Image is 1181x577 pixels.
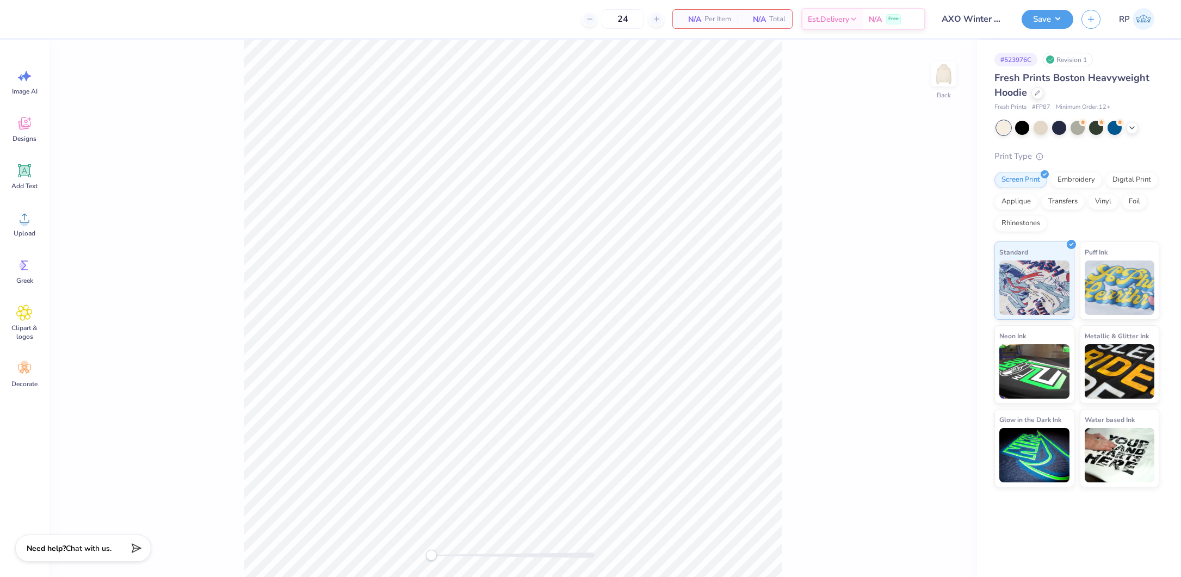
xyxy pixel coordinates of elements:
[679,14,701,25] span: N/A
[1114,8,1159,30] a: RP
[994,172,1047,188] div: Screen Print
[1088,194,1118,210] div: Vinyl
[808,14,849,25] span: Est. Delivery
[66,543,112,554] span: Chat with us.
[999,330,1026,342] span: Neon Ink
[1050,172,1102,188] div: Embroidery
[999,260,1069,315] img: Standard
[1032,103,1050,112] span: # FP87
[1122,194,1147,210] div: Foil
[13,134,36,143] span: Designs
[1085,246,1108,258] span: Puff Ink
[7,324,42,341] span: Clipart & logos
[994,103,1027,112] span: Fresh Prints
[14,229,35,238] span: Upload
[999,428,1069,482] img: Glow in the Dark Ink
[1085,344,1155,399] img: Metallic & Glitter Ink
[1119,13,1130,26] span: RP
[994,194,1038,210] div: Applique
[994,150,1159,163] div: Print Type
[1105,172,1158,188] div: Digital Print
[1133,8,1154,30] img: Rose Pineda
[602,9,644,29] input: – –
[12,87,38,96] span: Image AI
[769,14,786,25] span: Total
[11,380,38,388] span: Decorate
[1043,53,1093,66] div: Revision 1
[744,14,766,25] span: N/A
[994,71,1149,99] span: Fresh Prints Boston Heavyweight Hoodie
[933,63,955,85] img: Back
[1085,414,1135,425] span: Water based Ink
[994,215,1047,232] div: Rhinestones
[1022,10,1073,29] button: Save
[1041,194,1085,210] div: Transfers
[994,53,1037,66] div: # 523976C
[999,414,1061,425] span: Glow in the Dark Ink
[426,550,437,561] div: Accessibility label
[16,276,33,285] span: Greek
[1085,260,1155,315] img: Puff Ink
[1085,428,1155,482] img: Water based Ink
[704,14,731,25] span: Per Item
[937,90,951,100] div: Back
[999,344,1069,399] img: Neon Ink
[869,14,882,25] span: N/A
[1085,330,1149,342] span: Metallic & Glitter Ink
[1056,103,1110,112] span: Minimum Order: 12 +
[933,8,1013,30] input: Untitled Design
[999,246,1028,258] span: Standard
[11,182,38,190] span: Add Text
[27,543,66,554] strong: Need help?
[888,15,899,23] span: Free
